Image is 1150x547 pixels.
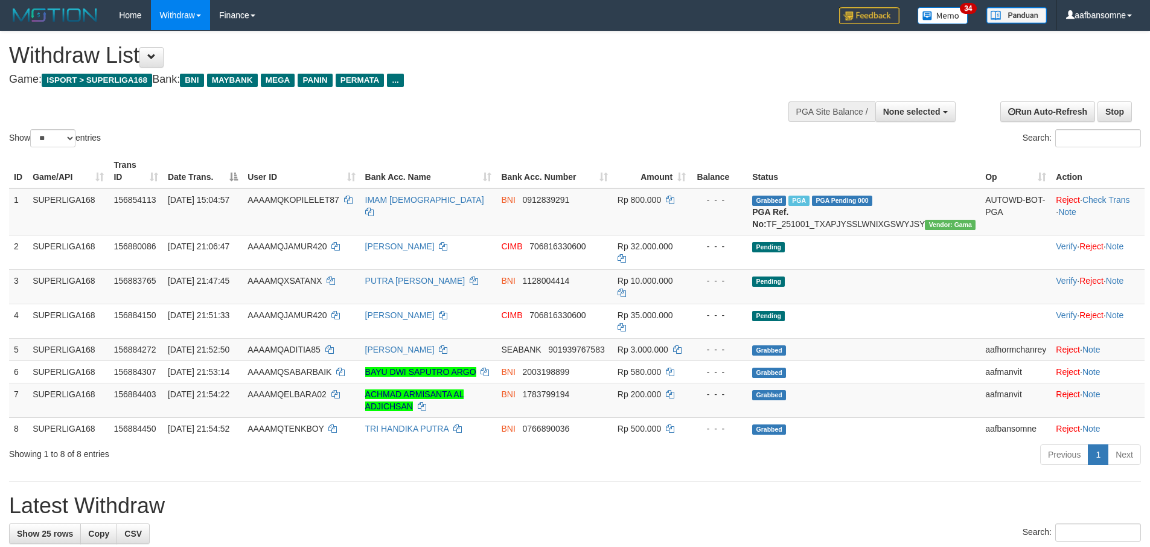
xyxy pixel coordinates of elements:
div: PGA Site Balance / [788,101,875,122]
td: SUPERLIGA168 [28,383,109,417]
a: Check Trans [1082,195,1130,205]
td: aafhormchanrey [980,338,1051,360]
span: CIMB [501,310,522,320]
span: CIMB [501,242,522,251]
span: [DATE] 21:47:45 [168,276,229,286]
span: PGA Pending [812,196,872,206]
a: Reject [1056,389,1080,399]
a: PUTRA [PERSON_NAME] [365,276,465,286]
th: Amount: activate to sort column ascending [613,154,691,188]
td: SUPERLIGA168 [28,304,109,338]
span: Copy 1128004414 to clipboard [523,276,570,286]
a: Verify [1056,276,1077,286]
span: 156884272 [113,345,156,354]
a: Verify [1056,310,1077,320]
td: · · [1051,304,1145,338]
div: Showing 1 to 8 of 8 entries [9,443,470,460]
td: 1 [9,188,28,235]
a: [PERSON_NAME] [365,345,435,354]
td: 4 [9,304,28,338]
div: - - - [695,344,743,356]
span: [DATE] 21:51:33 [168,310,229,320]
a: Note [1058,207,1076,217]
span: Rp 32.000.000 [618,242,673,251]
th: Bank Acc. Name: activate to sort column ascending [360,154,497,188]
label: Search: [1023,523,1141,542]
a: Note [1082,367,1100,377]
a: ACHMAD ARMISANTA AL ADJICHSAN [365,389,464,411]
span: ISPORT > SUPERLIGA168 [42,74,152,87]
span: Pending [752,311,785,321]
span: 156854113 [113,195,156,205]
div: - - - [695,388,743,400]
td: · [1051,360,1145,383]
span: Rp 3.000.000 [618,345,668,354]
a: [PERSON_NAME] [365,242,435,251]
div: - - - [695,275,743,287]
span: Copy 1783799194 to clipboard [523,389,570,399]
th: Action [1051,154,1145,188]
div: - - - [695,366,743,378]
span: [DATE] 21:52:50 [168,345,229,354]
span: Copy 0912839291 to clipboard [523,195,570,205]
div: - - - [695,423,743,435]
a: Run Auto-Refresh [1000,101,1095,122]
label: Show entries [9,129,101,147]
a: Verify [1056,242,1077,251]
a: Previous [1040,444,1088,465]
div: - - - [695,309,743,321]
img: Feedback.jpg [839,7,899,24]
img: panduan.png [986,7,1047,24]
a: Reject [1079,276,1104,286]
td: SUPERLIGA168 [28,235,109,269]
td: TF_251001_TXAPJYSSLWNIXGSWYJSY [747,188,980,235]
th: Bank Acc. Number: activate to sort column ascending [496,154,612,188]
select: Showentries [30,129,75,147]
span: [DATE] 21:54:52 [168,424,229,433]
td: SUPERLIGA168 [28,338,109,360]
span: Copy 2003198899 to clipboard [523,367,570,377]
div: - - - [695,194,743,206]
td: 8 [9,417,28,440]
span: SEABANK [501,345,541,354]
span: Grabbed [752,424,786,435]
span: 156884150 [113,310,156,320]
span: BNI [501,367,515,377]
td: · · [1051,188,1145,235]
span: Rp 580.000 [618,367,661,377]
button: None selected [875,101,956,122]
span: Rp 500.000 [618,424,661,433]
th: Date Trans.: activate to sort column descending [163,154,243,188]
span: Rp 200.000 [618,389,661,399]
span: MAYBANK [207,74,258,87]
span: None selected [883,107,941,117]
span: AAAAMQTENKBOY [248,424,324,433]
td: 2 [9,235,28,269]
span: ... [387,74,403,87]
a: Reject [1056,424,1080,433]
span: 156884450 [113,424,156,433]
td: aafmanvit [980,360,1051,383]
span: Copy 0766890036 to clipboard [523,424,570,433]
td: aafbansomne [980,417,1051,440]
span: 34 [960,3,976,14]
th: ID [9,154,28,188]
span: BNI [180,74,203,87]
span: BNI [501,276,515,286]
span: AAAAMQSABARBAIK [248,367,331,377]
th: Game/API: activate to sort column ascending [28,154,109,188]
span: Pending [752,277,785,287]
span: Rp 800.000 [618,195,661,205]
span: AAAAMQXSATANX [248,276,322,286]
a: CSV [117,523,150,544]
span: CSV [124,529,142,539]
a: Stop [1097,101,1132,122]
a: BAYU DWI SAPUTRO ARGO [365,367,476,377]
a: Note [1082,389,1100,399]
span: Grabbed [752,196,786,206]
span: BNI [501,424,515,433]
span: 156883765 [113,276,156,286]
span: Rp 35.000.000 [618,310,673,320]
a: Copy [80,523,117,544]
td: 5 [9,338,28,360]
